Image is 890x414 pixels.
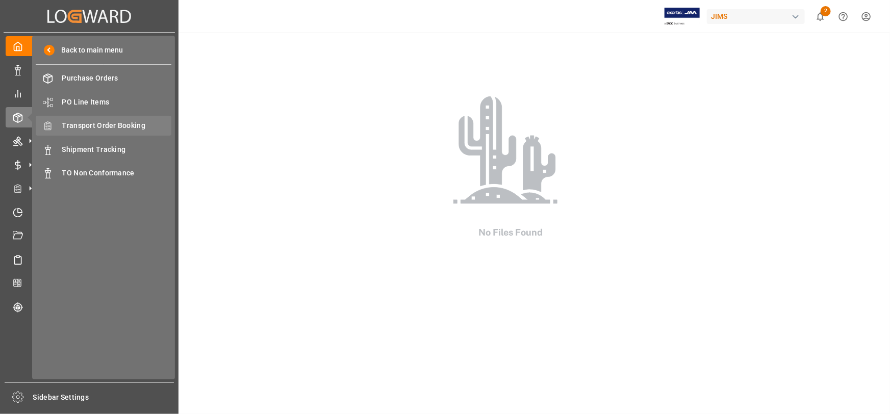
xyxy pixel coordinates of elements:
span: Shipment Tracking [62,144,172,155]
img: Exertis%20JAM%20-%20Email%20Logo.jpg_1722504956.jpg [665,8,700,25]
h2: No Files Found [434,225,587,239]
span: PO Line Items [62,97,172,108]
span: 2 [821,6,831,16]
div: JIMS [707,9,805,24]
a: Tracking Shipment [6,297,173,317]
button: JIMS [707,7,809,26]
a: Document Management [6,226,173,246]
a: CO2 Calculator [6,273,173,293]
button: Help Center [832,5,855,28]
span: Back to main menu [55,45,123,56]
a: Data Management [6,60,173,80]
a: TO Non Conformance [36,163,171,183]
a: Transport Order Booking [36,116,171,136]
a: My Cockpit [6,36,173,56]
button: show 2 new notifications [809,5,832,28]
a: PO Line Items [36,92,171,112]
a: My Reports [6,84,173,103]
a: Purchase Orders [36,68,171,88]
span: Sidebar Settings [33,392,174,403]
a: Shipment Tracking [36,139,171,159]
span: Purchase Orders [62,73,172,84]
span: Transport Order Booking [62,120,172,131]
a: Timeslot Management V2 [6,202,173,222]
a: Sailing Schedules [6,249,173,269]
span: TO Non Conformance [62,168,172,178]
